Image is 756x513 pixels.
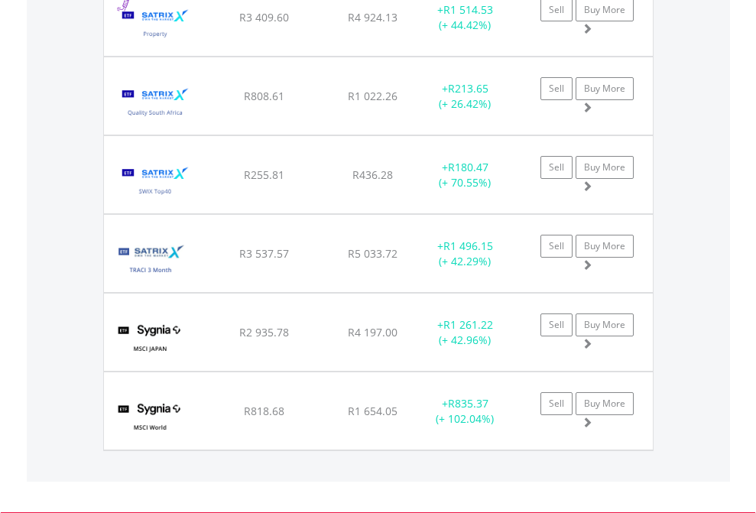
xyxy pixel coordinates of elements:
span: R180.47 [448,160,488,174]
a: Buy More [576,77,634,100]
img: TFSA.SYGJP.png [112,313,189,367]
div: + (+ 102.04%) [417,396,513,427]
img: TFSA.STXQUA.png [112,76,200,131]
a: Sell [540,313,573,336]
span: R818.68 [244,404,284,418]
span: R3 537.57 [239,246,289,261]
span: R4 924.13 [348,10,397,24]
img: TFSA.STXTRA.png [112,234,189,288]
span: R255.81 [244,167,284,182]
a: Sell [540,156,573,179]
div: + (+ 70.55%) [417,160,513,190]
a: Buy More [576,392,634,415]
span: R2 935.78 [239,325,289,339]
a: Buy More [576,313,634,336]
span: R808.61 [244,89,284,103]
a: Buy More [576,156,634,179]
span: R3 409.60 [239,10,289,24]
span: R5 033.72 [348,246,397,261]
span: R1 654.05 [348,404,397,418]
span: R213.65 [448,81,488,96]
div: + (+ 42.96%) [417,317,513,348]
div: + (+ 44.42%) [417,2,513,33]
div: + (+ 26.42%) [417,81,513,112]
a: Buy More [576,235,634,258]
span: R835.37 [448,396,488,411]
a: Sell [540,235,573,258]
img: TFSA.SYGWD.png [112,391,189,446]
span: R436.28 [352,167,393,182]
img: TFSA.STXSWX.png [112,155,200,209]
a: Sell [540,77,573,100]
span: R4 197.00 [348,325,397,339]
span: R1 022.26 [348,89,397,103]
span: R1 514.53 [443,2,493,17]
span: R1 496.15 [443,239,493,253]
div: + (+ 42.29%) [417,239,513,269]
span: R1 261.22 [443,317,493,332]
a: Sell [540,392,573,415]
